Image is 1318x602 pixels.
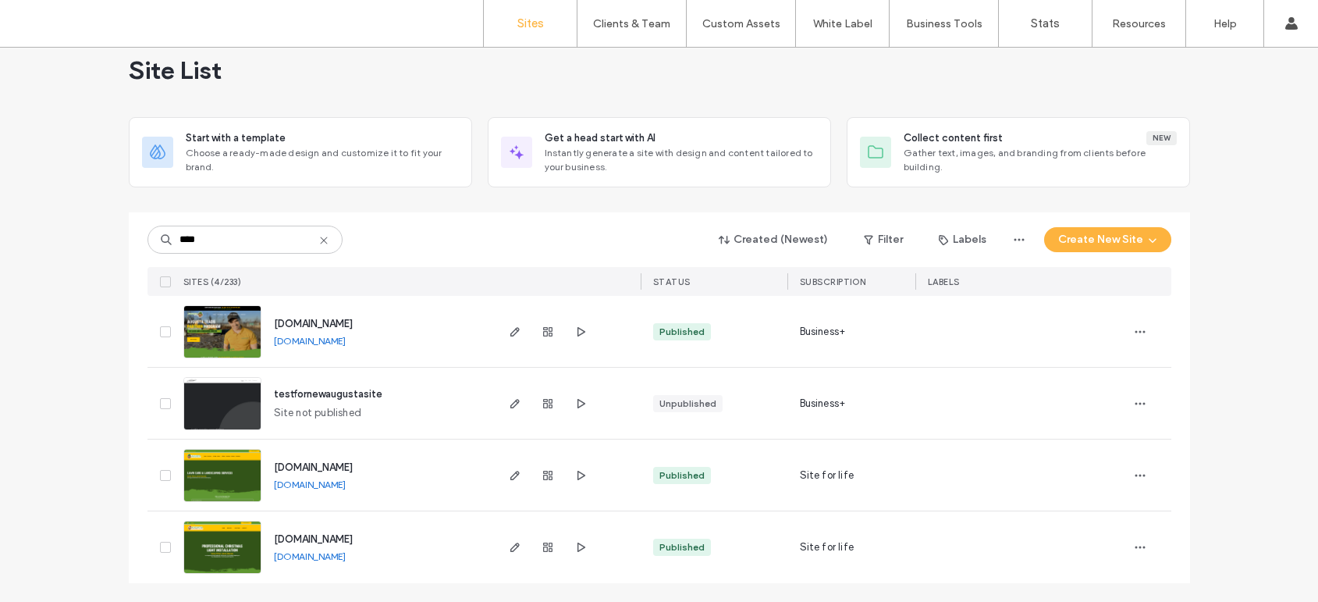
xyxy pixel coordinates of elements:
span: Site not published [274,405,362,421]
label: White Label [813,17,872,30]
a: [DOMAIN_NAME] [274,550,346,562]
span: Site for life [800,540,854,555]
div: Unpublished [659,397,716,411]
span: Collect content first [904,130,1003,146]
label: Business Tools [906,17,982,30]
a: [DOMAIN_NAME] [274,479,346,490]
span: Help [36,11,68,25]
span: Instantly generate a site with design and content tailored to your business. [545,146,818,174]
span: Business+ [800,324,846,340]
div: Get a head start with AIInstantly generate a site with design and content tailored to your business. [488,117,831,187]
button: Filter [848,227,918,252]
div: Published [659,468,705,483]
a: [DOMAIN_NAME] [274,335,346,347]
a: [DOMAIN_NAME] [274,318,353,329]
button: Create New Site [1044,227,1171,252]
a: [DOMAIN_NAME] [274,533,353,545]
label: Stats [1031,16,1060,30]
div: Published [659,325,705,339]
span: SITES (4/233) [183,276,242,287]
button: Labels [925,227,1000,252]
div: New [1146,131,1177,145]
label: Clients & Team [593,17,670,30]
span: Gather text, images, and branding from clients before building. [904,146,1177,174]
label: Sites [517,16,544,30]
span: Site List [129,55,222,86]
label: Resources [1112,17,1166,30]
label: Help [1213,17,1237,30]
a: [DOMAIN_NAME] [274,461,353,473]
span: Business+ [800,396,846,411]
div: Published [659,540,705,554]
span: STATUS [653,276,691,287]
span: Get a head start with AI [545,130,655,146]
div: Collect content firstNewGather text, images, and branding from clients before building. [847,117,1190,187]
a: testfornewaugustasite [274,388,382,400]
span: Choose a ready-made design and customize it to fit your brand. [186,146,459,174]
span: LABELS [928,276,960,287]
label: Custom Assets [702,17,780,30]
div: Start with a templateChoose a ready-made design and customize it to fit your brand. [129,117,472,187]
span: Site for life [800,468,854,483]
span: Start with a template [186,130,286,146]
button: Created (Newest) [705,227,842,252]
span: SUBSCRIPTION [800,276,866,287]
